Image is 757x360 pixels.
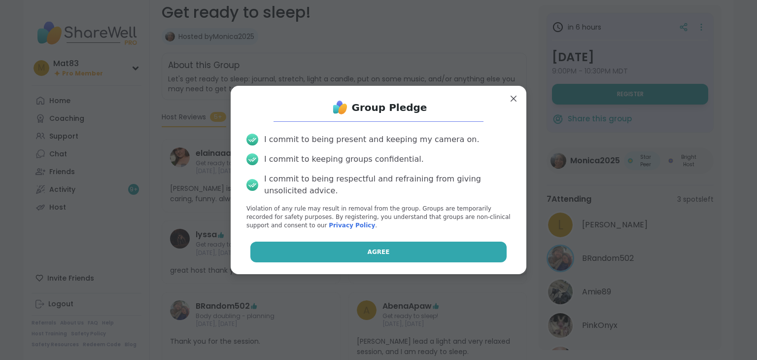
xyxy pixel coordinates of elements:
h1: Group Pledge [352,101,427,114]
p: Violation of any rule may result in removal from the group. Groups are temporarily recorded for s... [246,205,511,229]
div: I commit to keeping groups confidential. [264,153,424,165]
button: Agree [250,242,507,262]
a: Privacy Policy [329,222,375,229]
div: I commit to being present and keeping my camera on. [264,134,479,145]
span: Agree [368,248,390,256]
img: ShareWell Logo [330,98,350,117]
div: I commit to being respectful and refraining from giving unsolicited advice. [264,173,511,197]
